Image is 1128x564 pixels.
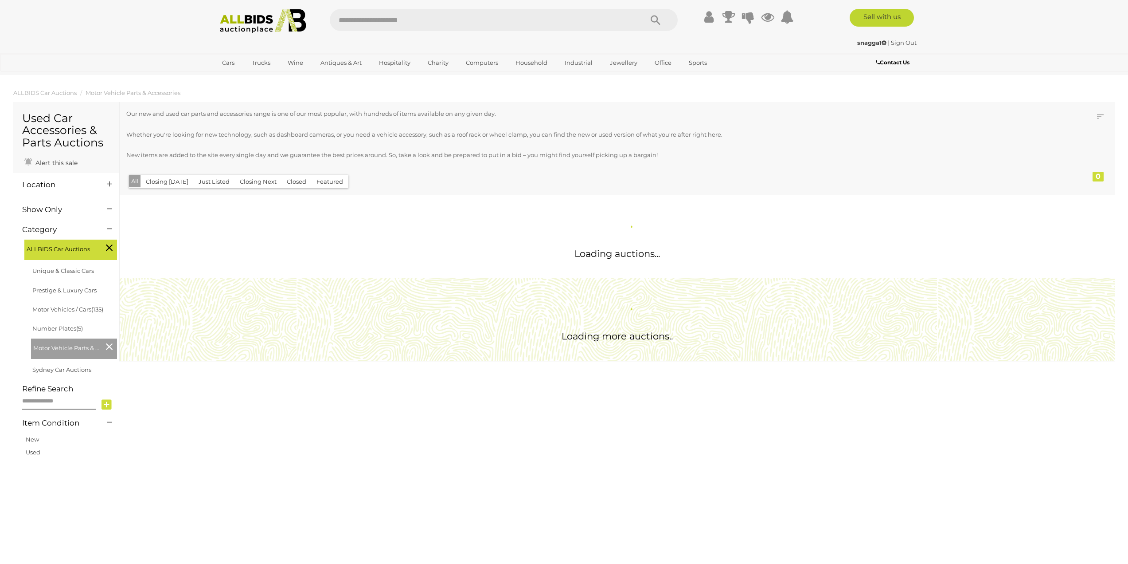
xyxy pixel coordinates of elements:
[22,181,94,189] h4: Location
[22,112,110,149] h1: Used Car Accessories & Parts Auctions
[215,9,311,33] img: Allbids.com.au
[876,58,912,67] a: Contact Us
[126,109,1019,161] p: Our new and used car parts and accessories range is one of our most popular, with hundreds of ite...
[13,89,77,96] a: ALLBIDS Car Auctions
[91,306,103,313] span: (135)
[315,55,367,70] a: Antiques & Art
[33,341,100,353] span: Motor Vehicle Parts & Accessories
[876,59,909,66] b: Contact Us
[32,267,94,274] a: Unique & Classic Cars
[683,55,713,70] a: Sports
[86,89,180,96] a: Motor Vehicle Parts & Accessories
[26,436,39,443] a: New
[422,55,454,70] a: Charity
[850,9,914,27] a: Sell with us
[1093,172,1104,181] div: 0
[281,175,312,189] button: Closed
[857,39,888,46] a: snagga1
[22,205,94,214] h4: Show Only
[76,325,83,332] span: (5)
[373,55,416,70] a: Hospitality
[574,248,660,259] span: Loading auctions...
[32,306,103,313] a: Motor Vehicles / Cars(135)
[32,366,91,373] a: Sydney Car Auctions
[246,55,276,70] a: Trucks
[193,175,235,189] button: Just Listed
[141,175,194,189] button: Closing [DATE]
[22,225,94,234] h4: Category
[234,175,282,189] button: Closing Next
[22,419,94,427] h4: Item Condition
[129,175,141,188] button: All
[559,55,598,70] a: Industrial
[282,55,309,70] a: Wine
[216,55,240,70] a: Cars
[604,55,643,70] a: Jewellery
[649,55,677,70] a: Office
[562,331,673,342] span: Loading more auctions..
[32,287,97,294] a: Prestige & Luxury Cars
[857,39,886,46] strong: snagga1
[26,449,40,456] a: Used
[216,70,291,85] a: [GEOGRAPHIC_DATA]
[311,175,348,189] button: Featured
[888,39,890,46] span: |
[633,9,678,31] button: Search
[891,39,917,46] a: Sign Out
[33,159,78,167] span: Alert this sale
[27,242,93,254] span: ALLBIDS Car Auctions
[22,155,80,169] a: Alert this sale
[22,385,117,393] h4: Refine Search
[460,55,504,70] a: Computers
[510,55,553,70] a: Household
[32,325,83,332] a: Number Plates(5)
